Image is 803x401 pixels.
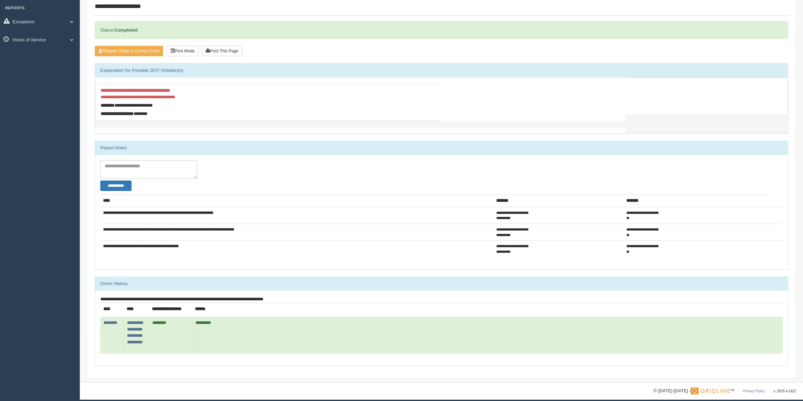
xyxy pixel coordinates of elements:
[114,27,137,33] strong: Completed
[95,21,788,39] div: Status:
[95,64,788,77] div: Explanation for Possible DOT Violation(s)
[691,387,730,394] img: Gridline
[167,46,198,56] button: Print Mode
[95,277,788,291] div: Driver History
[653,387,796,395] div: © [DATE]-[DATE] - ™
[95,141,788,155] div: Report Notes
[202,46,242,56] button: Print This Page
[774,389,796,393] span: v. 2025.4.1621
[95,46,163,56] button: Reopen Ticket
[100,181,132,191] button: Change Filter Options
[743,389,764,393] a: Privacy Policy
